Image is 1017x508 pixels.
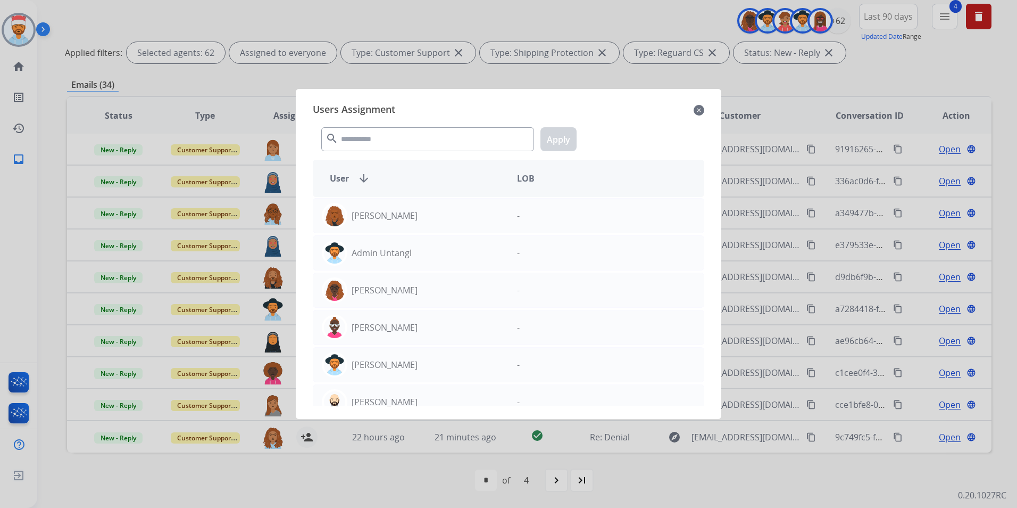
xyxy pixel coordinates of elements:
p: Admin Untangl [352,247,412,259]
mat-icon: search [326,132,338,145]
div: User [321,172,508,185]
p: - [517,358,520,371]
p: - [517,209,520,222]
p: - [517,321,520,334]
p: [PERSON_NAME] [352,209,418,222]
mat-icon: close [694,104,704,117]
p: - [517,284,520,297]
span: LOB [517,172,535,185]
mat-icon: arrow_downward [357,172,370,185]
span: Users Assignment [313,102,395,119]
p: - [517,247,520,259]
p: [PERSON_NAME] [352,358,418,371]
p: [PERSON_NAME] [352,284,418,297]
p: - [517,396,520,408]
p: [PERSON_NAME] [352,396,418,408]
button: Apply [540,127,577,151]
p: [PERSON_NAME] [352,321,418,334]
